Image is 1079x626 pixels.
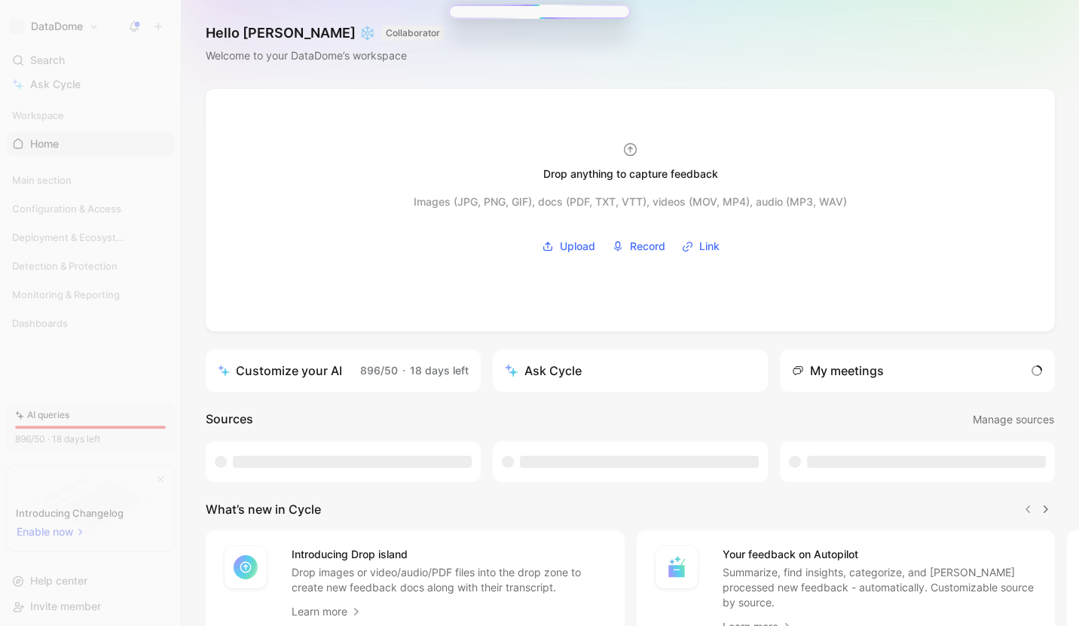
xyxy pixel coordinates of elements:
span: Help center [30,574,87,587]
div: Search [6,49,175,72]
button: Manage sources [972,410,1055,429]
div: Ask Cycle [505,362,582,380]
div: Configuration & Access [6,197,175,224]
button: COLLABORATOR [381,26,445,41]
div: Monitoring & Reporting [6,283,175,310]
button: Upload [536,235,601,258]
h2: Sources [206,410,253,429]
button: DataDome [6,16,102,37]
button: Enable now [16,522,87,542]
span: Enable now [17,523,75,541]
h4: Introducing Drop island [292,545,607,563]
button: Link [677,235,725,258]
div: Introducing Changelog [16,504,124,522]
span: 18 days left [410,364,469,377]
span: Record [630,237,665,255]
div: Main section [6,169,175,191]
span: Deployment & Ecosystem [12,230,130,245]
h1: DataDome [31,20,83,32]
img: bg-BLZuj68n.svg [20,466,161,542]
span: Main section [12,173,72,188]
a: Home [6,133,175,155]
div: Images (JPG, PNG, GIF), docs (PDF, TXT, VTT), videos (MOV, MP4), audio (MP3, WAV) [414,193,847,211]
div: Invite member [6,595,175,618]
span: Ask Cycle [30,75,81,93]
div: Workspace [6,104,175,127]
a: Customize your AI896/50·18 days left [206,350,481,392]
div: Main section [6,169,175,196]
span: 896/50 [360,364,398,377]
span: Link [699,237,720,255]
h1: Hello [PERSON_NAME] ❄️ [206,24,445,42]
h4: Your feedback on Autopilot [723,545,1038,563]
button: Record [607,235,671,258]
div: Drop anything to capture feedback [543,165,718,183]
div: My meetings [792,362,884,380]
h2: What’s new in Cycle [206,500,321,518]
span: Search [30,51,65,69]
div: Deployment & Ecosystem [6,226,175,253]
div: Deployment & Ecosystem [6,226,175,249]
div: Help center [6,570,175,592]
div: Monitoring & Reporting [6,283,175,306]
span: Configuration & Access [12,201,121,216]
div: 896/50 · 18 days left [15,432,100,447]
div: AI queries [15,408,69,423]
div: Welcome to your DataDome’s workspace [206,47,445,65]
span: Monitoring & Reporting [12,287,120,302]
div: Dashboards [6,312,175,334]
span: Upload [560,237,595,255]
span: · [402,364,405,377]
span: Invite member [30,600,101,612]
div: Customize your AI [218,362,342,380]
div: Detection & Protection [6,255,175,277]
button: Ask Cycle [493,350,768,392]
div: Dashboards [6,312,175,339]
a: Ask Cycle [6,73,175,96]
span: Home [30,136,59,151]
div: Configuration & Access [6,197,175,220]
span: Dashboards [12,316,68,331]
a: Learn more [292,603,362,621]
span: Detection & Protection [12,258,118,273]
p: Summarize, find insights, categorize, and [PERSON_NAME] processed new feedback - automatically. C... [723,565,1038,610]
span: Workspace [12,108,64,123]
div: Detection & Protection [6,255,175,282]
p: Drop images or video/audio/PDF files into the drop zone to create new feedback docs along with th... [292,565,607,595]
